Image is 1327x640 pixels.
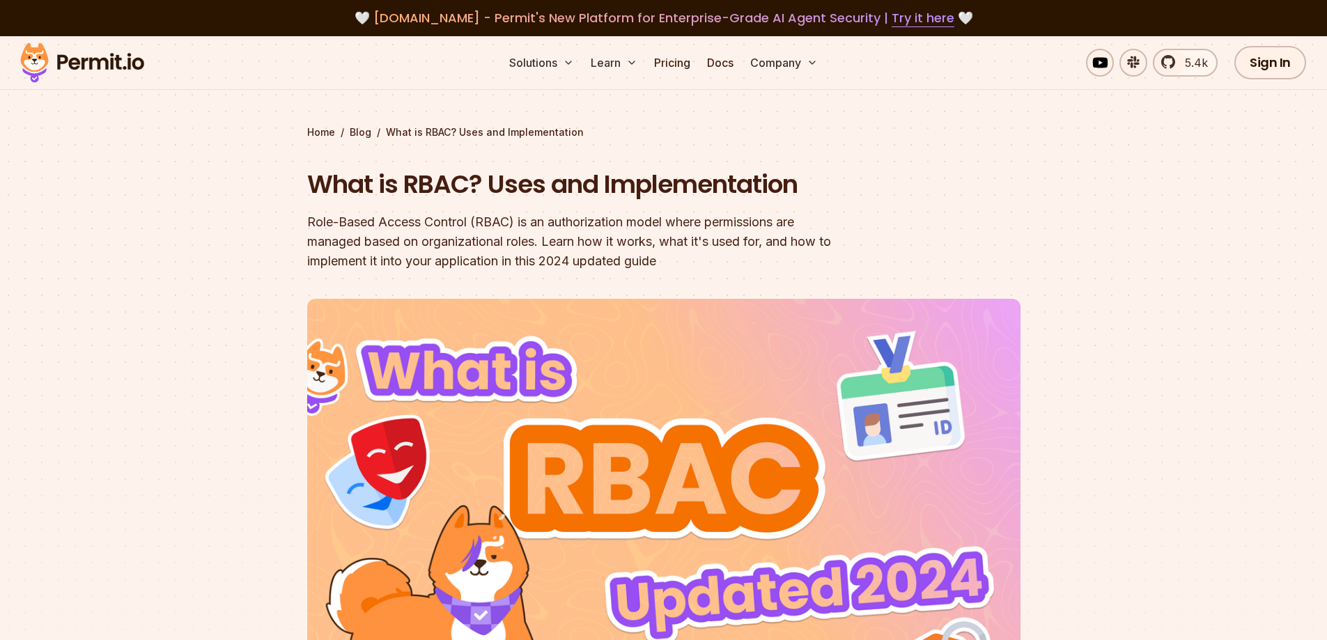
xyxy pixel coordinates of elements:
a: Docs [701,49,739,77]
h1: What is RBAC? Uses and Implementation [307,167,842,202]
div: 🤍 🤍 [33,8,1294,28]
button: Learn [585,49,643,77]
img: Permit logo [14,39,150,86]
div: / / [307,125,1021,139]
div: Role-Based Access Control (RBAC) is an authorization model where permissions are managed based on... [307,212,842,271]
a: Try it here [892,9,954,27]
a: Blog [350,125,371,139]
span: [DOMAIN_NAME] - Permit's New Platform for Enterprise-Grade AI Agent Security | [373,9,954,26]
span: 5.4k [1177,54,1208,71]
a: Sign In [1234,46,1306,79]
a: 5.4k [1153,49,1218,77]
button: Company [745,49,823,77]
button: Solutions [504,49,580,77]
a: Pricing [649,49,696,77]
a: Home [307,125,335,139]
